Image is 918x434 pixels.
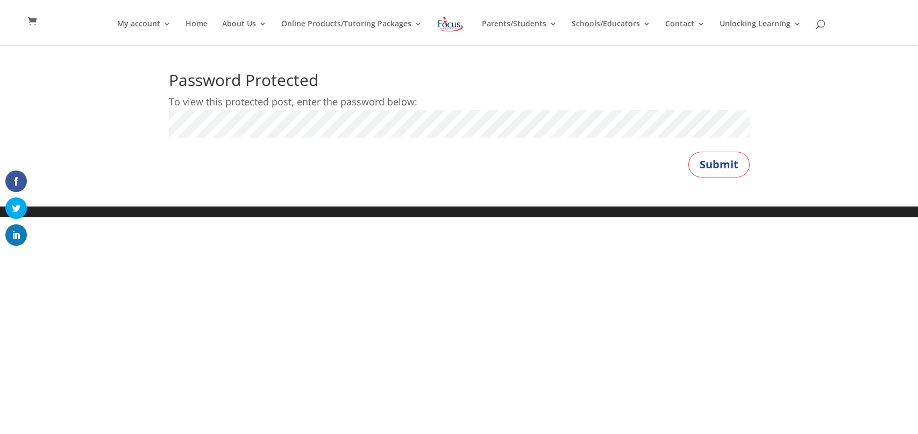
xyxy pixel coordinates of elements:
[437,15,465,34] img: Focus on Learning
[186,20,208,45] a: Home
[482,20,557,45] a: Parents/Students
[169,94,750,110] p: To view this protected post, enter the password below:
[281,20,422,45] a: Online Products/Tutoring Packages
[222,20,267,45] a: About Us
[688,152,750,177] button: Submit
[720,20,801,45] a: Unlocking Learning
[665,20,705,45] a: Contact
[169,72,750,94] h1: Password Protected
[572,20,651,45] a: Schools/Educators
[117,20,171,45] a: My account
